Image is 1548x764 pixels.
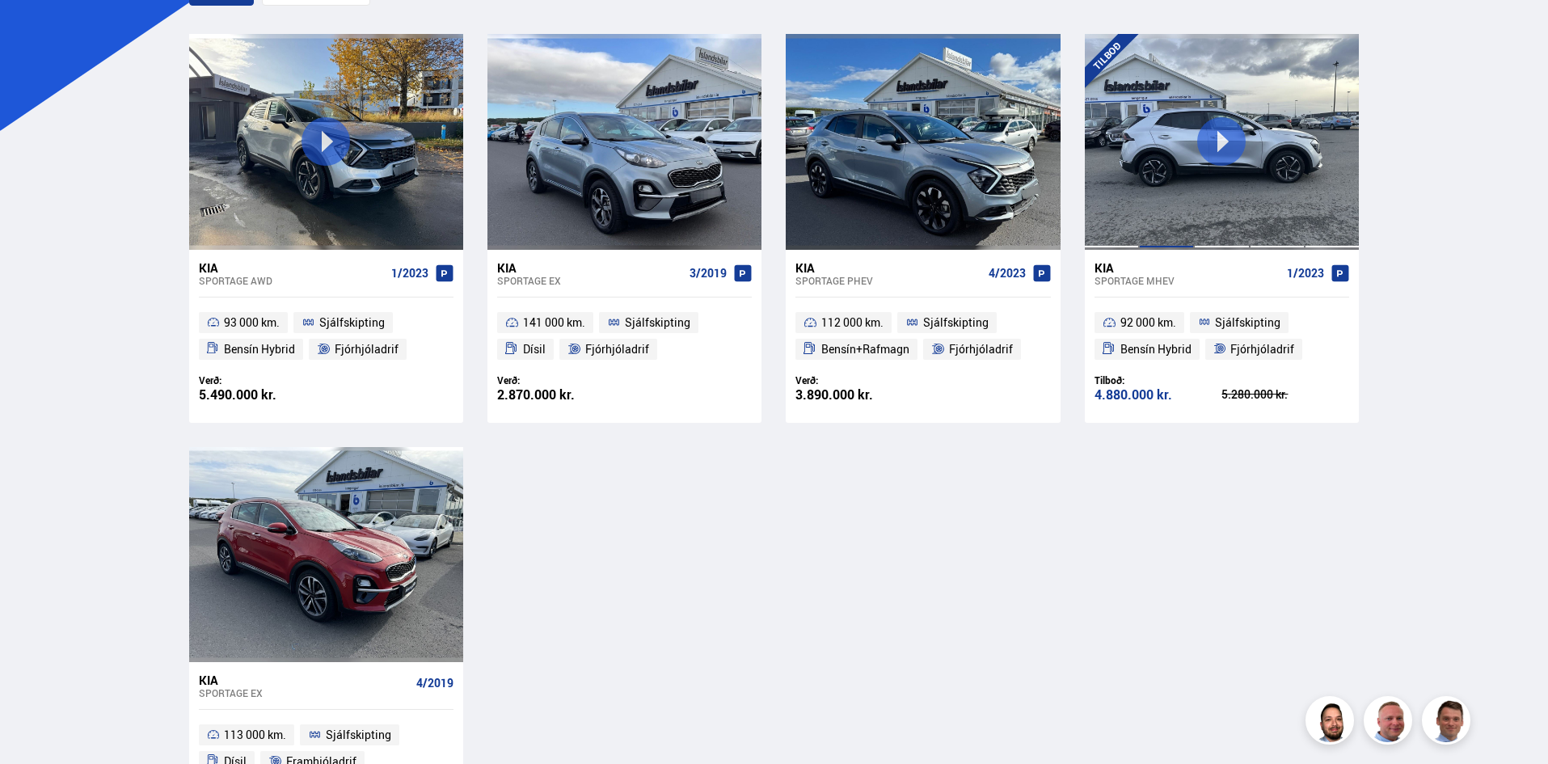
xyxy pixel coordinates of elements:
[1120,313,1176,332] span: 92 000 km.
[391,267,428,280] span: 1/2023
[497,275,683,286] div: Sportage EX
[224,725,286,745] span: 113 000 km.
[923,313,989,332] span: Sjálfskipting
[1366,699,1415,747] img: siFngHWaQ9KaOqBr.png
[189,250,463,423] a: Kia Sportage AWD 1/2023 93 000 km. Sjálfskipting Bensín Hybrid Fjórhjóladrif Verð: 5.490.000 kr.
[199,275,385,286] div: Sportage AWD
[795,374,923,386] div: Verð:
[821,340,909,359] span: Bensín+Rafmagn
[1287,267,1324,280] span: 1/2023
[199,673,410,687] div: Kia
[1308,699,1356,747] img: nhp88E3Fdnt1Opn2.png
[319,313,385,332] span: Sjálfskipting
[1120,340,1192,359] span: Bensín Hybrid
[949,340,1013,359] span: Fjórhjóladrif
[989,267,1026,280] span: 4/2023
[199,388,327,402] div: 5.490.000 kr.
[199,374,327,386] div: Verð:
[585,340,649,359] span: Fjórhjóladrif
[1230,340,1294,359] span: Fjórhjóladrif
[1215,313,1280,332] span: Sjálfskipting
[13,6,61,55] button: Opna LiveChat spjallviðmót
[199,687,410,699] div: Sportage EX
[497,260,683,275] div: Kia
[1424,699,1473,747] img: FbJEzSuNWCJXmdc-.webp
[1095,275,1280,286] div: Sportage MHEV
[1095,388,1222,402] div: 4.880.000 kr.
[416,677,453,690] span: 4/2019
[795,388,923,402] div: 3.890.000 kr.
[821,313,884,332] span: 112 000 km.
[224,340,295,359] span: Bensín Hybrid
[625,313,690,332] span: Sjálfskipting
[487,250,761,423] a: Kia Sportage EX 3/2019 141 000 km. Sjálfskipting Dísil Fjórhjóladrif Verð: 2.870.000 kr.
[523,313,585,332] span: 141 000 km.
[786,250,1060,423] a: Kia Sportage PHEV 4/2023 112 000 km. Sjálfskipting Bensín+Rafmagn Fjórhjóladrif Verð: 3.890.000 kr.
[224,313,280,332] span: 93 000 km.
[1095,260,1280,275] div: Kia
[1221,389,1349,400] div: 5.280.000 kr.
[1095,374,1222,386] div: Tilboð:
[497,374,625,386] div: Verð:
[795,275,981,286] div: Sportage PHEV
[523,340,546,359] span: Dísil
[199,260,385,275] div: Kia
[497,388,625,402] div: 2.870.000 kr.
[335,340,399,359] span: Fjórhjóladrif
[795,260,981,275] div: Kia
[326,725,391,745] span: Sjálfskipting
[1085,250,1359,423] a: Kia Sportage MHEV 1/2023 92 000 km. Sjálfskipting Bensín Hybrid Fjórhjóladrif Tilboð: 4.880.000 k...
[690,267,727,280] span: 3/2019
